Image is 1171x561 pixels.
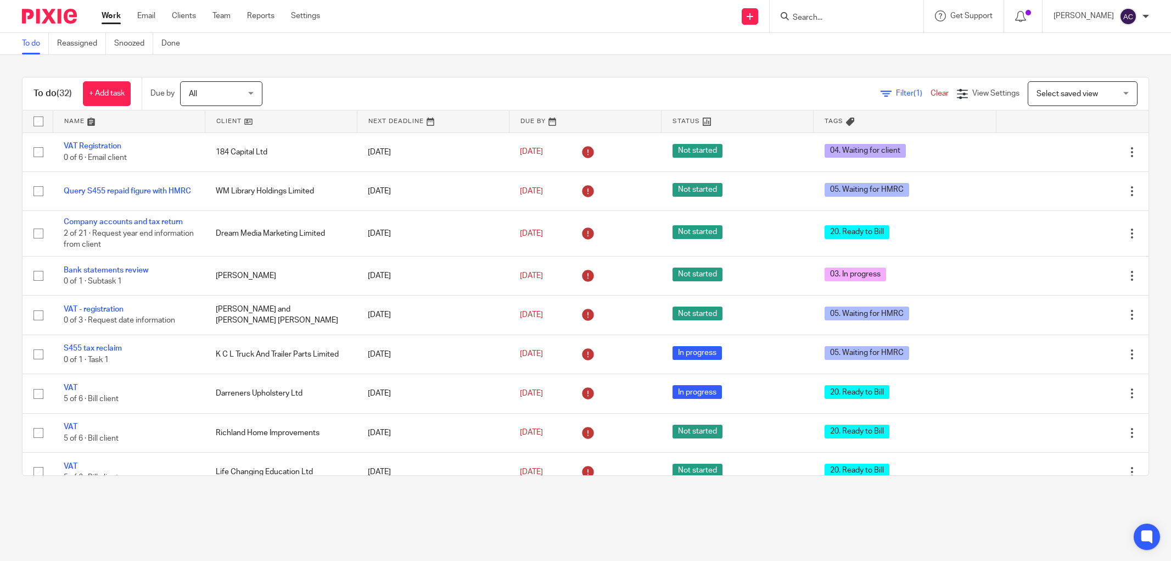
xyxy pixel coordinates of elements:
[189,90,197,98] span: All
[114,33,153,54] a: Snoozed
[64,423,77,431] a: VAT
[825,346,909,360] span: 05. Waiting for HMRC
[673,144,722,158] span: Not started
[914,90,922,97] span: (1)
[357,256,509,295] td: [DATE]
[64,463,77,470] a: VAT
[673,425,722,438] span: Not started
[357,335,509,374] td: [DATE]
[972,90,1019,97] span: View Settings
[57,33,106,54] a: Reassigned
[357,132,509,171] td: [DATE]
[205,171,357,210] td: WM Library Holdings Limited
[83,81,131,106] a: + Add task
[357,171,509,210] td: [DATE]
[64,187,191,195] a: Query S455 repaid figure with HMRC
[33,88,72,99] h1: To do
[64,230,194,249] span: 2 of 21 · Request year end information from client
[520,429,543,437] span: [DATE]
[357,211,509,256] td: [DATE]
[64,142,121,150] a: VAT Registration
[520,187,543,195] span: [DATE]
[205,374,357,413] td: Darreners Upholstery Ltd
[357,374,509,413] td: [DATE]
[205,413,357,452] td: Richland Home Improvements
[212,10,231,21] a: Team
[520,351,543,358] span: [DATE]
[57,89,72,98] span: (32)
[64,266,148,274] a: Bank statements review
[520,148,543,156] span: [DATE]
[64,395,119,403] span: 5 of 6 · Bill client
[520,272,543,280] span: [DATE]
[1036,90,1098,98] span: Select saved view
[22,33,49,54] a: To do
[825,464,889,477] span: 20. Ready to Bill
[64,317,175,325] span: 0 of 3 · Request date information
[172,10,196,21] a: Clients
[137,10,155,21] a: Email
[247,10,274,21] a: Reports
[825,183,909,197] span: 05. Waiting for HMRC
[792,13,890,23] input: Search
[205,296,357,335] td: [PERSON_NAME] and [PERSON_NAME] [PERSON_NAME]
[931,90,949,97] a: Clear
[291,10,320,21] a: Settings
[520,390,543,397] span: [DATE]
[825,225,889,239] span: 20. Ready to Bill
[205,211,357,256] td: Dream Media Marketing Limited
[673,385,722,399] span: In progress
[205,256,357,295] td: [PERSON_NAME]
[1119,8,1137,25] img: svg%3E
[950,12,993,20] span: Get Support
[825,385,889,399] span: 20. Ready to Bill
[357,452,509,491] td: [DATE]
[64,277,122,285] span: 0 of 1 · Subtask 1
[825,144,906,158] span: 04. Waiting for client
[22,9,77,24] img: Pixie
[64,345,122,352] a: S455 tax reclaim
[673,307,722,320] span: Not started
[102,10,121,21] a: Work
[673,346,722,360] span: In progress
[161,33,188,54] a: Done
[205,335,357,374] td: K C L Truck And Trailer Parts Limited
[205,452,357,491] td: Life Changing Education Ltd
[150,88,175,99] p: Due by
[357,413,509,452] td: [DATE]
[896,90,931,97] span: Filter
[64,384,77,392] a: VAT
[64,154,127,162] span: 0 of 6 · Email client
[64,356,109,364] span: 0 of 1 · Task 1
[825,268,886,281] span: 03. In progress
[64,218,183,226] a: Company accounts and tax return
[520,311,543,319] span: [DATE]
[673,183,722,197] span: Not started
[825,118,843,124] span: Tags
[64,474,119,481] span: 5 of 6 · Bill client
[520,468,543,476] span: [DATE]
[205,132,357,171] td: 184 Capital Ltd
[825,425,889,438] span: 20. Ready to Bill
[64,306,124,313] a: VAT - registration
[673,268,722,281] span: Not started
[825,307,909,320] span: 05. Waiting for HMRC
[673,464,722,477] span: Not started
[520,230,543,237] span: [DATE]
[1054,10,1114,21] p: [PERSON_NAME]
[357,296,509,335] td: [DATE]
[64,435,119,442] span: 5 of 6 · Bill client
[673,225,722,239] span: Not started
